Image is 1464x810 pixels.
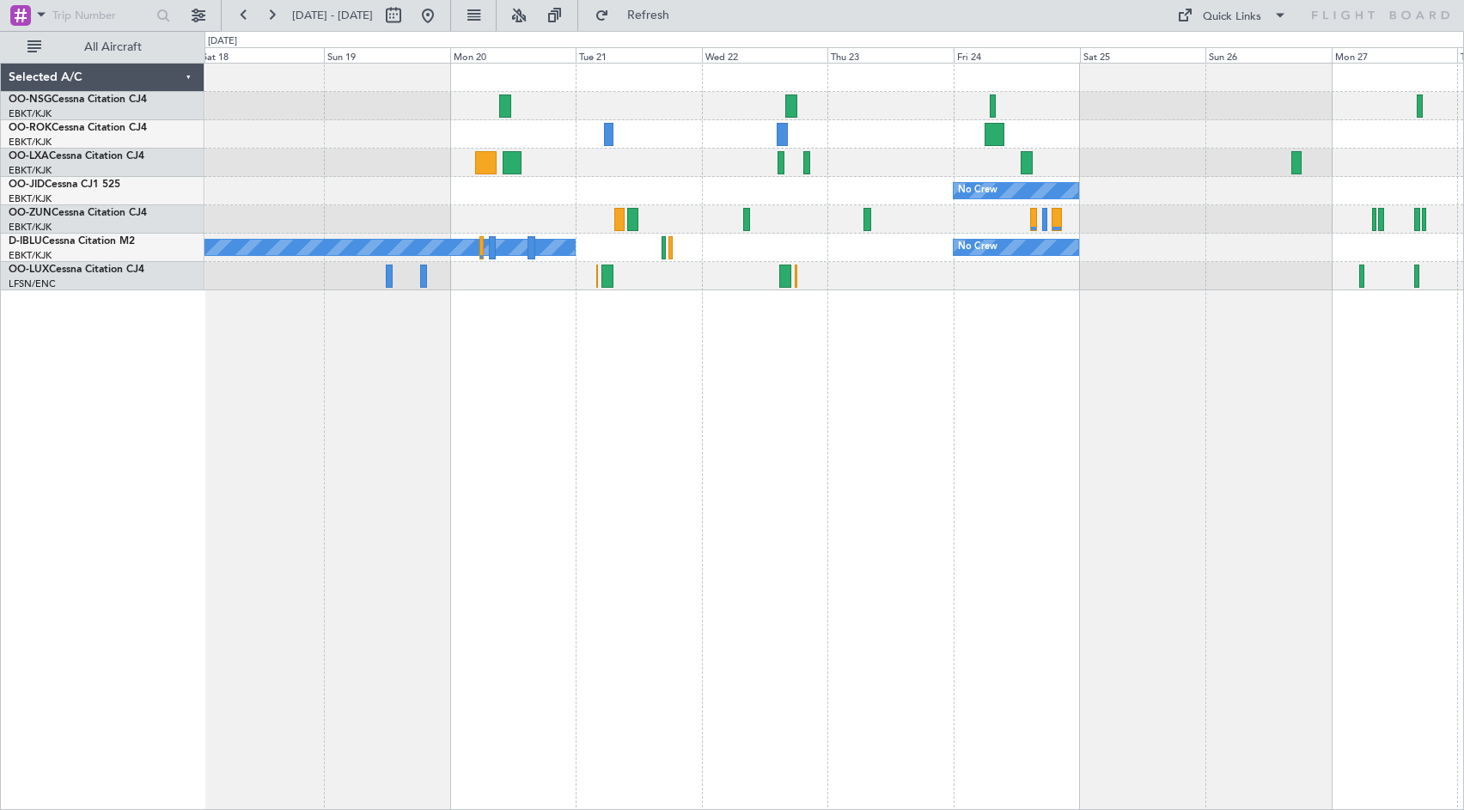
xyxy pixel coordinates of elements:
[198,47,325,63] div: Sat 18
[587,2,690,29] button: Refresh
[702,47,828,63] div: Wed 22
[9,277,56,290] a: LFSN/ENC
[9,151,144,161] a: OO-LXACessna Citation CJ4
[613,9,685,21] span: Refresh
[954,47,1080,63] div: Fri 24
[9,208,147,218] a: OO-ZUNCessna Citation CJ4
[9,249,52,262] a: EBKT/KJK
[9,123,52,133] span: OO-ROK
[52,3,151,28] input: Trip Number
[827,47,954,63] div: Thu 23
[958,234,997,260] div: No Crew
[9,236,135,247] a: D-IBLUCessna Citation M2
[9,151,49,161] span: OO-LXA
[9,107,52,120] a: EBKT/KJK
[958,178,997,204] div: No Crew
[1203,9,1261,26] div: Quick Links
[9,221,52,234] a: EBKT/KJK
[1332,47,1458,63] div: Mon 27
[1080,47,1206,63] div: Sat 25
[9,236,42,247] span: D-IBLU
[576,47,702,63] div: Tue 21
[45,41,181,53] span: All Aircraft
[208,34,237,49] div: [DATE]
[292,8,373,23] span: [DATE] - [DATE]
[9,208,52,218] span: OO-ZUN
[9,265,49,275] span: OO-LUX
[9,164,52,177] a: EBKT/KJK
[9,180,45,190] span: OO-JID
[9,265,144,275] a: OO-LUXCessna Citation CJ4
[9,136,52,149] a: EBKT/KJK
[19,33,186,61] button: All Aircraft
[1168,2,1296,29] button: Quick Links
[9,94,52,105] span: OO-NSG
[9,192,52,205] a: EBKT/KJK
[9,180,120,190] a: OO-JIDCessna CJ1 525
[324,47,450,63] div: Sun 19
[450,47,576,63] div: Mon 20
[9,123,147,133] a: OO-ROKCessna Citation CJ4
[9,94,147,105] a: OO-NSGCessna Citation CJ4
[1205,47,1332,63] div: Sun 26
